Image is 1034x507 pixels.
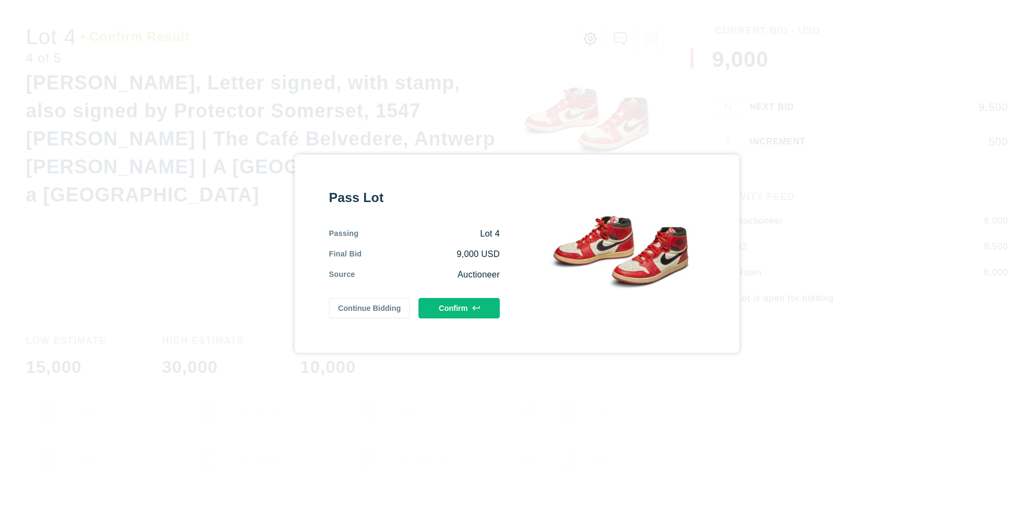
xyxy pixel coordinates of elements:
[359,228,500,240] div: Lot 4
[329,248,362,260] div: Final Bid
[362,248,500,260] div: 9,000 USD
[355,269,500,281] div: Auctioneer
[418,298,500,318] button: Confirm
[329,189,500,206] div: Pass Lot
[329,269,355,281] div: Source
[329,228,359,240] div: Passing
[329,298,410,318] button: Continue Bidding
